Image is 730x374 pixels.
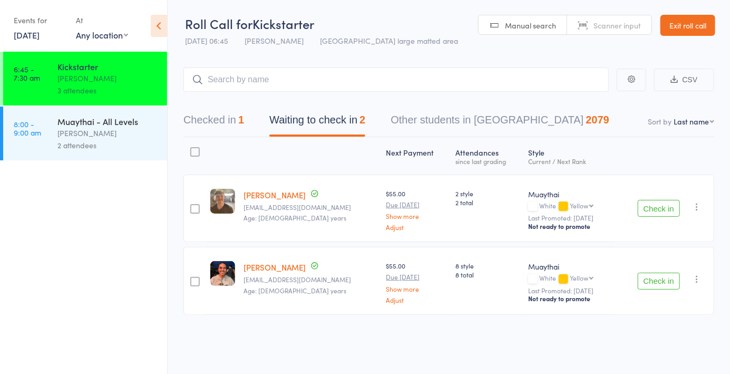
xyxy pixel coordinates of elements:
button: Checked in1 [183,109,244,137]
button: Waiting to check in2 [269,109,365,137]
small: beggsjack03@gmail.com [244,204,378,211]
span: 8 total [455,270,520,279]
span: 8 style [455,261,520,270]
a: [PERSON_NAME] [244,189,306,200]
div: 2 attendees [57,139,158,151]
div: 2079 [586,114,609,126]
div: [PERSON_NAME] [57,127,158,139]
a: [DATE] [14,29,40,41]
div: $55.00 [386,261,447,303]
div: Muaythai - All Levels [57,116,158,127]
div: At [76,12,128,29]
div: 2 [359,114,365,126]
time: 6:45 - 7:30 am [14,65,40,82]
a: Adjust [386,224,447,231]
small: Due [DATE] [386,273,447,281]
span: [PERSON_NAME] [245,35,304,46]
div: 3 attendees [57,84,158,97]
span: [GEOGRAPHIC_DATA] large matted area [320,35,458,46]
span: Roll Call for [185,15,252,32]
div: Kickstarter [57,61,158,72]
a: 6:45 -7:30 amKickstarter[PERSON_NAME]3 attendees [3,52,167,106]
div: Style [524,142,615,170]
div: Last name [674,116,709,127]
span: Manual search [505,20,556,31]
div: Not ready to promote [528,294,610,303]
div: Yellow [570,202,588,209]
small: Due [DATE] [386,201,447,208]
div: since last grading [455,158,520,165]
div: Current / Next Rank [528,158,610,165]
img: image1756977381.png [210,189,235,214]
a: Exit roll call [660,15,715,36]
small: Last Promoted: [DATE] [528,287,610,294]
div: Not ready to promote [528,222,610,231]
div: White [528,274,610,283]
span: 2 total [455,198,520,207]
small: noemilopez.mkt@gmail.com [244,276,378,283]
a: Show more [386,213,447,219]
span: [DATE] 06:45 [185,35,228,46]
div: [PERSON_NAME] [57,72,158,84]
button: Check in [638,200,680,217]
div: Atten­dances [451,142,524,170]
button: CSV [654,69,714,91]
div: $55.00 [386,189,447,231]
label: Sort by [648,116,671,127]
div: Events for [14,12,65,29]
button: Check in [638,273,680,290]
span: 2 style [455,189,520,198]
span: Age: [DEMOGRAPHIC_DATA] years [244,286,346,295]
a: [PERSON_NAME] [244,262,306,273]
a: Adjust [386,296,447,303]
small: Last Promoted: [DATE] [528,214,610,222]
div: Next Payment [382,142,452,170]
div: Muaythai [528,261,610,272]
input: Search by name [183,68,609,92]
button: Other students in [GEOGRAPHIC_DATA]2079 [391,109,609,137]
div: White [528,202,610,211]
div: Muaythai [528,189,610,199]
span: Scanner input [593,20,641,31]
span: Age: [DEMOGRAPHIC_DATA] years [244,213,346,222]
time: 8:00 - 9:00 am [14,120,41,137]
div: 1 [238,114,244,126]
a: Show more [386,285,447,292]
img: image1756713350.png [210,261,235,286]
a: 8:00 -9:00 amMuaythai - All Levels[PERSON_NAME]2 attendees [3,107,167,160]
span: Kickstarter [252,15,314,32]
div: Yellow [570,274,588,281]
div: Any location [76,29,128,41]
